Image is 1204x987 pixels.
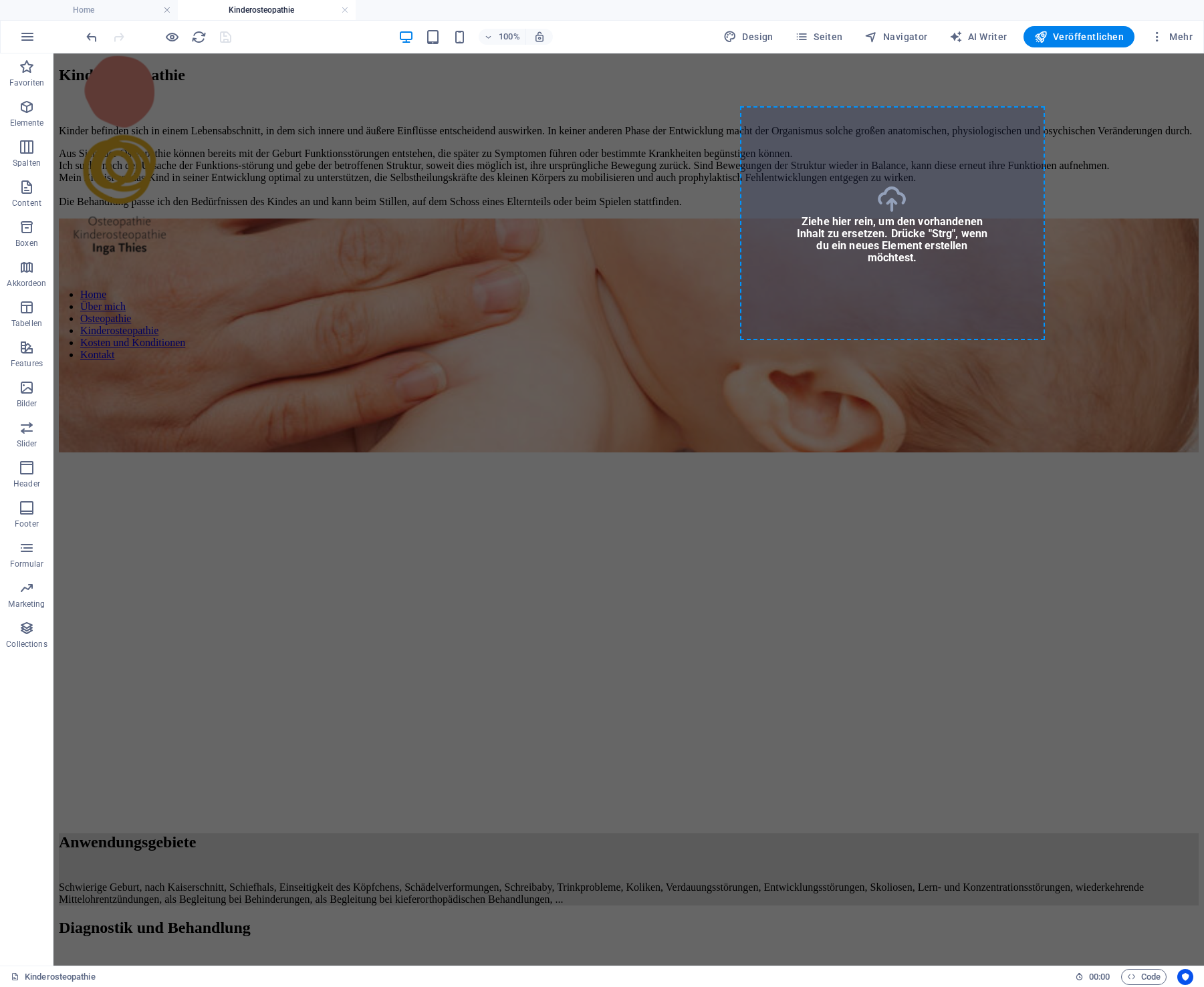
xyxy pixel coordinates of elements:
[13,478,40,489] p: Header
[178,3,356,17] h4: Kinderosteopathie
[9,78,44,88] p: Favoriten
[718,26,779,47] div: Design (Strg+Alt+Y)
[7,278,46,289] p: Akkordeon
[1089,969,1110,985] span: 00 00
[11,969,96,985] a: Klick, um Auswahl aufzuheben. Doppelklick öffnet Seitenverwaltung
[1151,30,1193,43] span: Mehr
[17,438,37,449] p: Slider
[723,30,773,43] span: Design
[84,29,100,45] i: Rückgängig: Bild ändern (Strg+Z)
[15,519,39,529] p: Footer
[11,358,43,369] p: Features
[191,29,207,45] i: Seite neu laden
[15,238,38,249] p: Boxen
[164,29,180,45] button: Klicke hier, um den Vorschau-Modus zu verlassen
[1075,969,1110,985] h6: Session-Zeit
[479,29,526,45] button: 100%
[795,30,843,43] span: Seiten
[1145,26,1198,47] button: Mehr
[1098,972,1100,982] span: :
[949,30,1007,43] span: AI Writer
[499,29,520,45] h6: 100%
[1034,30,1124,43] span: Veröffentlichen
[12,198,41,208] p: Content
[10,559,44,569] p: Formular
[8,599,45,609] p: Marketing
[10,118,44,128] p: Elemente
[718,26,779,47] button: Design
[6,639,47,650] p: Collections
[11,318,42,329] p: Tabellen
[1121,969,1167,985] button: Code
[13,158,41,168] p: Spalten
[1177,969,1193,985] button: Usercentrics
[864,30,928,43] span: Navigator
[859,26,933,47] button: Navigator
[1024,26,1134,47] button: Veröffentlichen
[533,31,546,43] i: Bei Größenänderung Zoomstufe automatisch an das gewählte Gerät anpassen.
[944,26,1013,47] button: AI Writer
[1127,969,1161,985] span: Code
[191,29,207,45] button: reload
[17,398,37,409] p: Bilder
[790,26,848,47] button: Seiten
[84,29,100,45] button: undo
